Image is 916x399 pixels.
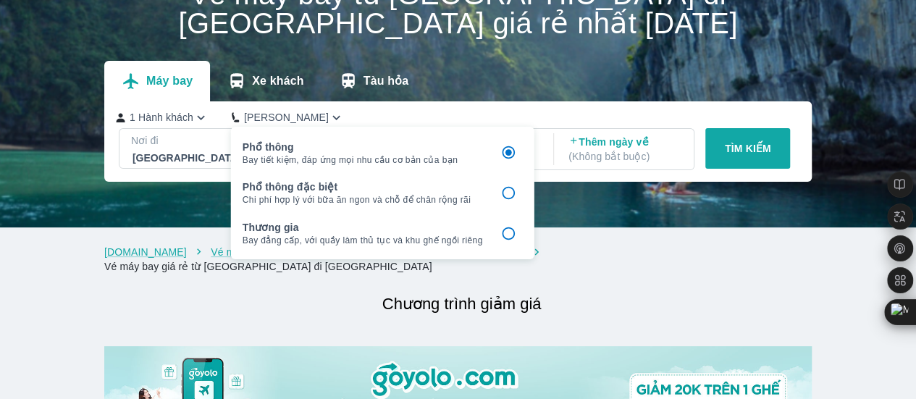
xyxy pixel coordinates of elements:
p: 1 Hành khách [130,110,193,125]
p: Máy bay [146,74,193,88]
p: Nơi đi [131,133,246,148]
p: Tàu hỏa [364,74,409,88]
p: [PERSON_NAME] [244,110,329,125]
span: Bay đẳng cấp, với quầy làm thủ tục và khu ghế ngồi riêng [243,235,483,246]
p: TÌM KIẾM [725,141,771,156]
button: 1 Hành khách [116,110,209,125]
button: TÌM KIẾM [705,128,790,169]
p: Xe khách [252,74,303,88]
a: Vé máy bay giá rẻ [211,246,295,258]
nav: breadcrumb [104,245,812,274]
div: transportation tabs [104,61,426,101]
span: Bay tiết kiệm, đáp ứng mọi nhu cầu cơ bản của bạn [243,154,483,166]
p: ( Không bắt buộc ) [568,149,681,164]
h2: Chương trình giảm giá [112,291,812,317]
p: Thương gia [243,220,483,235]
p: Phổ thông đặc biệt [243,180,483,194]
button: [PERSON_NAME] [232,110,344,125]
p: Thêm ngày về [568,135,681,164]
a: Vé máy bay giá rẻ từ [GEOGRAPHIC_DATA] đi [GEOGRAPHIC_DATA] [104,261,432,272]
span: Chi phí hợp lý với bữa ăn ngon và chỗ để chân rộng rãi [243,194,483,206]
a: [DOMAIN_NAME] [104,246,187,258]
p: Phổ thông [243,140,483,154]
